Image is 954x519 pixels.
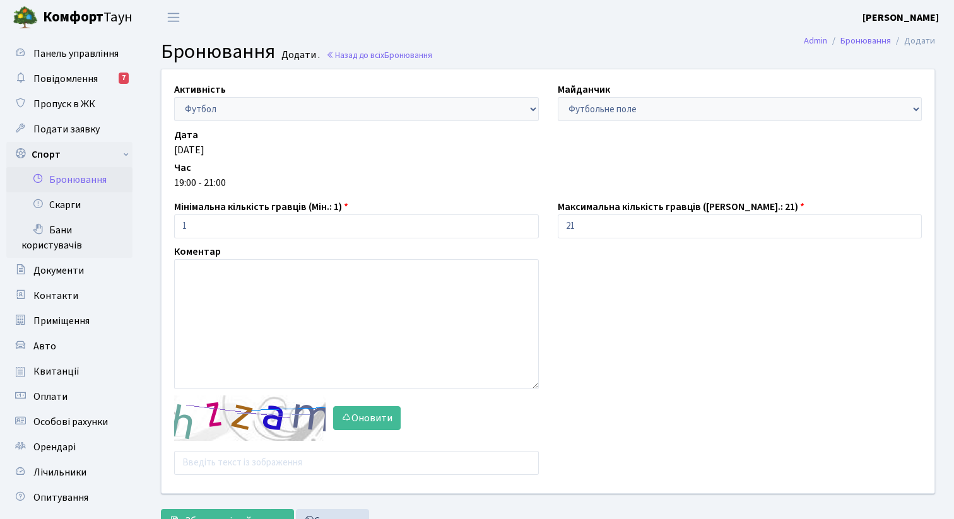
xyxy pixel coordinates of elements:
[43,7,132,28] span: Таун
[863,10,939,25] a: [PERSON_NAME]
[6,308,132,334] a: Приміщення
[33,465,86,479] span: Лічильники
[840,34,891,47] a: Бронювання
[174,395,326,441] img: default
[33,264,84,277] span: Документи
[174,175,922,190] div: 19:00 - 21:00
[174,143,922,158] div: [DATE]
[6,460,132,485] a: Лічильники
[6,334,132,359] a: Авто
[279,49,320,61] small: Додати .
[158,7,189,28] button: Переключити навігацію
[785,28,954,54] nav: breadcrumb
[326,49,432,61] a: Назад до всіхБронювання
[13,5,38,30] img: logo.png
[174,127,198,143] label: Дата
[6,359,132,384] a: Квитанції
[119,73,129,84] div: 7
[33,491,88,504] span: Опитування
[6,409,132,434] a: Особові рахунки
[174,160,191,175] label: Час
[804,34,827,47] a: Admin
[6,258,132,283] a: Документи
[6,434,132,460] a: Орендарі
[161,37,275,66] span: Бронювання
[333,406,401,430] button: Оновити
[558,199,804,214] label: Максимальна кількість гравців ([PERSON_NAME].: 21)
[6,41,132,66] a: Панель управління
[43,7,103,27] b: Комфорт
[33,47,119,61] span: Панель управління
[33,97,95,111] span: Пропуск в ЖК
[33,440,76,454] span: Орендарі
[33,314,90,328] span: Приміщення
[891,34,935,48] li: Додати
[6,117,132,142] a: Подати заявку
[6,283,132,308] a: Контакти
[33,72,98,86] span: Повідомлення
[33,289,78,303] span: Контакти
[33,122,100,136] span: Подати заявку
[174,82,226,97] label: Активність
[6,91,132,117] a: Пропуск в ЖК
[33,415,108,429] span: Особові рахунки
[33,364,79,378] span: Квитанції
[6,167,132,192] a: Бронювання
[6,384,132,409] a: Оплати
[174,244,221,259] label: Коментар
[6,142,132,167] a: Спорт
[6,485,132,510] a: Опитування
[6,66,132,91] a: Повідомлення7
[174,199,348,214] label: Мінімальна кількість гравців (Мін.: 1)
[863,11,939,25] b: [PERSON_NAME]
[6,218,132,258] a: Бани користувачів
[174,451,539,475] input: Введіть текст із зображення
[384,49,432,61] span: Бронювання
[558,82,610,97] label: Майданчик
[33,339,56,353] span: Авто
[6,192,132,218] a: Скарги
[33,390,68,404] span: Оплати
